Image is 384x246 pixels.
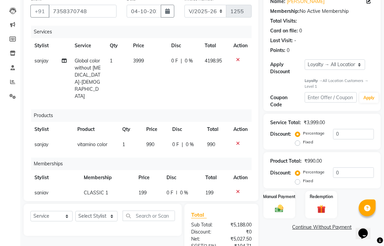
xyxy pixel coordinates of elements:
span: Global color without [MEDICAL_DATA]-[DEMOGRAPHIC_DATA] [75,58,101,99]
a: Continue Without Payment [265,224,379,231]
span: 0 % [186,141,194,148]
label: Percentage [303,169,325,175]
span: | [181,57,182,64]
div: ₹5,027.50 [221,236,256,243]
div: ₹990.00 [304,158,322,165]
span: 0 F [167,189,173,196]
th: Total [201,38,229,53]
div: No Active Membership [270,8,374,15]
span: 0 % [180,189,188,196]
th: Disc [168,122,203,137]
div: ₹0 [221,228,256,236]
th: Action [229,170,252,185]
span: sanjay [34,190,48,196]
div: Product Total: [270,158,302,165]
div: Card on file: [270,27,298,34]
div: Net: [186,236,221,243]
th: Product [73,122,118,137]
span: Total [191,211,207,218]
div: Apply Discount [270,61,305,75]
span: 0 % [185,57,193,64]
th: Price [134,170,162,185]
div: Total Visits: [270,18,297,25]
button: Apply [359,93,379,103]
span: CLASSIC 1 [84,190,108,196]
span: | [182,141,183,148]
input: Search or Scan [123,211,175,221]
input: Search by Name/Mobile/Email/Code [49,5,117,18]
div: Discount: [270,169,291,176]
span: | [176,189,177,196]
th: Price [142,122,168,137]
div: Sub Total: [186,221,221,228]
th: Total [201,170,229,185]
span: 990 [146,141,154,147]
div: Service Total: [270,119,301,126]
div: Last Visit: [270,37,293,44]
th: Total [203,122,229,137]
strong: Loyalty → [305,78,323,83]
th: Service [71,38,106,53]
label: Fixed [303,178,313,184]
span: 0 F [172,141,179,148]
div: 0 [299,27,302,34]
th: Qty [106,38,129,53]
label: Fixed [303,139,313,145]
th: Price [129,38,168,53]
span: vitamino color [77,141,107,147]
span: 990 [207,141,215,147]
div: Services [31,26,257,38]
div: Points: [270,47,285,54]
img: _gift.svg [314,204,328,214]
div: All Location Customers → Level 1 [305,78,374,89]
div: Discount: [270,131,291,138]
span: sanjay [34,58,48,64]
th: Stylist [30,170,80,185]
div: Memberships [31,158,257,170]
div: Products [31,109,257,122]
th: Action [229,122,252,137]
button: +91 [30,5,49,18]
label: Percentage [303,130,325,136]
th: Disc [167,38,200,53]
span: 1 [110,58,112,64]
span: sanjay [34,141,48,147]
th: Membership [80,170,134,185]
span: 0 F [171,57,178,64]
div: - [294,37,296,44]
th: Action [229,38,252,53]
iframe: chat widget [356,219,377,239]
input: Enter Offer / Coupon Code [305,92,357,103]
span: 199 [138,190,147,196]
label: Redemption [310,194,333,200]
img: _cash.svg [272,204,286,214]
div: ₹5,188.00 [221,221,256,228]
span: 1 [122,141,125,147]
div: Membership: [270,8,300,15]
div: ₹3,999.00 [304,119,325,126]
span: 199 [205,190,213,196]
div: Coupon Code [270,94,305,108]
label: Manual Payment [263,194,296,200]
th: Disc [162,170,201,185]
th: Qty [118,122,143,137]
div: 0 [287,47,289,54]
th: Stylist [30,38,71,53]
span: 4198.95 [205,58,222,64]
th: Stylist [30,122,73,137]
div: Discount: [186,228,221,236]
span: 3999 [133,58,144,64]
